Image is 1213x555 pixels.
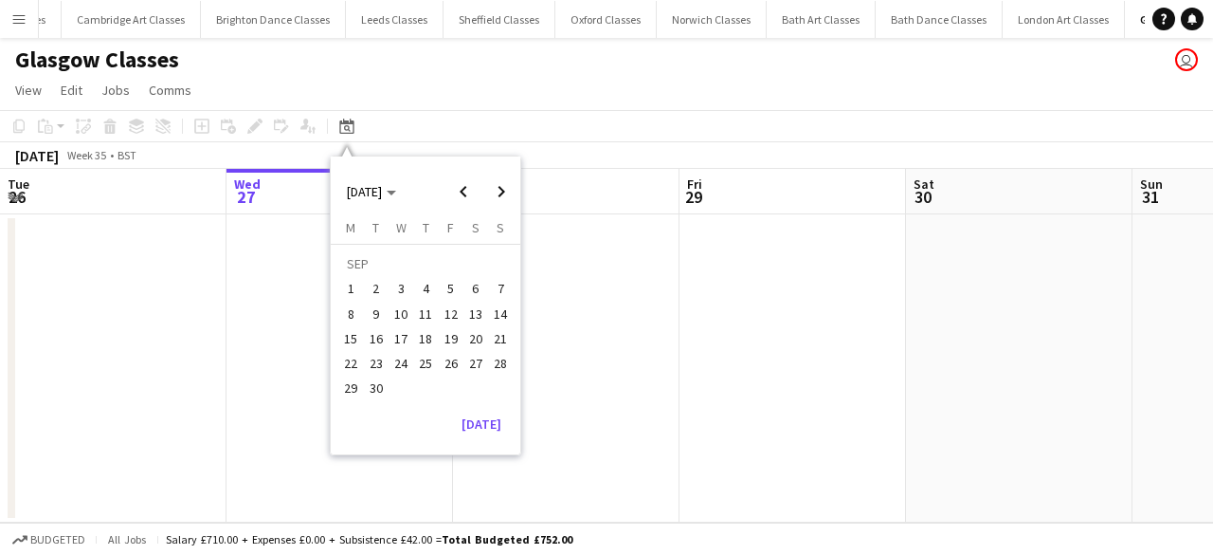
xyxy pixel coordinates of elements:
[657,1,767,38] button: Norwich Classes
[413,276,438,301] button: 04-09-2025
[389,352,412,375] span: 24
[489,303,512,325] span: 14
[338,326,363,351] button: 15-09-2025
[101,82,130,99] span: Jobs
[364,276,389,301] button: 02-09-2025
[372,219,379,236] span: T
[440,352,462,375] span: 26
[1140,176,1163,193] span: Sun
[1137,186,1163,208] span: 31
[414,303,437,325] span: 11
[234,176,261,193] span: Wed
[444,1,555,38] button: Sheffield Classes
[104,532,150,546] span: All jobs
[440,303,462,325] span: 12
[488,351,513,376] button: 28-09-2025
[463,302,488,326] button: 13-09-2025
[463,276,488,301] button: 06-09-2025
[438,276,462,301] button: 05-09-2025
[767,1,876,38] button: Bath Art Classes
[338,351,363,376] button: 22-09-2025
[389,326,413,351] button: 17-09-2025
[472,219,480,236] span: S
[15,146,59,165] div: [DATE]
[911,186,934,208] span: 30
[414,327,437,350] span: 18
[364,376,389,400] button: 30-09-2025
[340,303,363,325] span: 8
[364,351,389,376] button: 23-09-2025
[413,351,438,376] button: 25-09-2025
[338,251,513,276] td: SEP
[488,302,513,326] button: 14-09-2025
[346,219,355,236] span: M
[414,278,437,301] span: 4
[389,303,412,325] span: 10
[464,303,487,325] span: 13
[396,219,407,236] span: W
[15,46,179,74] h1: Glasgow Classes
[438,351,462,376] button: 26-09-2025
[413,302,438,326] button: 11-09-2025
[687,176,702,193] span: Fri
[63,148,110,162] span: Week 35
[149,82,191,99] span: Comms
[365,352,388,375] span: 23
[15,82,42,99] span: View
[1175,48,1198,71] app-user-avatar: VOSH Limited
[346,1,444,38] button: Leeds Classes
[488,276,513,301] button: 07-09-2025
[9,529,88,550] button: Budgeted
[423,219,429,236] span: T
[555,1,657,38] button: Oxford Classes
[364,326,389,351] button: 16-09-2025
[914,176,934,193] span: Sat
[30,533,85,546] span: Budgeted
[489,352,512,375] span: 28
[338,276,363,301] button: 01-09-2025
[340,352,363,375] span: 22
[488,326,513,351] button: 21-09-2025
[231,186,261,208] span: 27
[389,278,412,301] span: 3
[365,278,388,301] span: 2
[463,326,488,351] button: 20-09-2025
[389,327,412,350] span: 17
[454,409,509,439] button: [DATE]
[464,327,487,350] span: 20
[440,278,462,301] span: 5
[8,176,29,193] span: Tue
[364,302,389,326] button: 09-09-2025
[444,173,482,211] button: Previous month
[876,1,1003,38] button: Bath Dance Classes
[53,78,90,102] a: Edit
[489,278,512,301] span: 7
[61,82,82,99] span: Edit
[389,351,413,376] button: 24-09-2025
[8,78,49,102] a: View
[1003,1,1125,38] button: London Art Classes
[365,303,388,325] span: 9
[447,219,454,236] span: F
[340,378,363,400] span: 29
[464,278,487,301] span: 6
[438,326,462,351] button: 19-09-2025
[340,278,363,301] span: 1
[438,302,462,326] button: 12-09-2025
[5,186,29,208] span: 26
[389,302,413,326] button: 10-09-2025
[414,352,437,375] span: 25
[389,276,413,301] button: 03-09-2025
[463,351,488,376] button: 27-09-2025
[94,78,137,102] a: Jobs
[340,327,363,350] span: 15
[166,532,572,546] div: Salary £710.00 + Expenses £0.00 + Subsistence £42.00 =
[489,327,512,350] span: 21
[339,175,404,209] button: Choose month and year
[440,327,462,350] span: 19
[464,352,487,375] span: 27
[62,1,201,38] button: Cambridge Art Classes
[365,378,388,400] span: 30
[684,186,702,208] span: 29
[442,532,572,546] span: Total Budgeted £752.00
